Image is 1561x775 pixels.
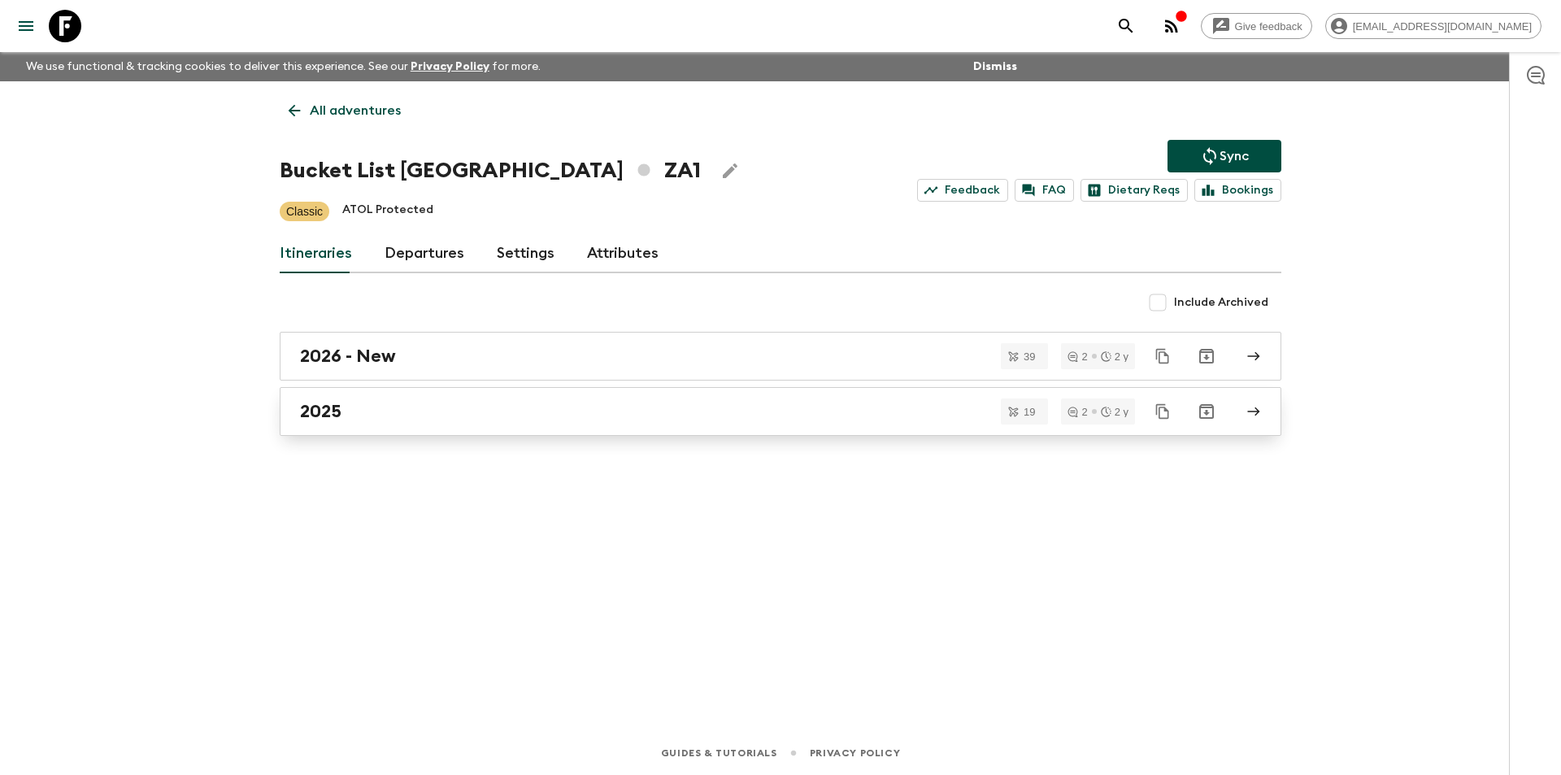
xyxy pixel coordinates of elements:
span: Give feedback [1226,20,1311,33]
a: Bookings [1194,179,1281,202]
a: Dietary Reqs [1081,179,1188,202]
a: Attributes [587,234,659,273]
span: [EMAIL_ADDRESS][DOMAIN_NAME] [1344,20,1541,33]
p: Classic [286,203,323,220]
p: Sync [1220,146,1249,166]
a: Departures [385,234,464,273]
button: Dismiss [969,55,1021,78]
button: menu [10,10,42,42]
a: Itineraries [280,234,352,273]
div: 2 y [1101,407,1128,417]
button: Edit Adventure Title [714,155,746,187]
span: 19 [1014,407,1045,417]
a: Give feedback [1201,13,1312,39]
button: Duplicate [1148,397,1177,426]
a: Settings [497,234,554,273]
div: 2 y [1101,351,1128,362]
button: Sync adventure departures to the booking engine [1167,140,1281,172]
h2: 2025 [300,401,341,422]
a: Guides & Tutorials [661,744,777,762]
a: FAQ [1015,179,1074,202]
h1: Bucket List [GEOGRAPHIC_DATA] ZA1 [280,155,701,187]
p: ATOL Protected [342,202,433,221]
div: [EMAIL_ADDRESS][DOMAIN_NAME] [1325,13,1541,39]
span: Include Archived [1174,294,1268,311]
a: All adventures [280,94,410,127]
div: 2 [1067,407,1087,417]
button: search adventures [1110,10,1142,42]
a: Privacy Policy [810,744,900,762]
button: Archive [1190,340,1223,372]
span: 39 [1014,351,1045,362]
button: Duplicate [1148,342,1177,371]
h2: 2026 - New [300,346,396,367]
p: We use functional & tracking cookies to deliver this experience. See our for more. [20,52,547,81]
a: 2025 [280,387,1281,436]
a: Feedback [917,179,1008,202]
a: 2026 - New [280,332,1281,381]
p: All adventures [310,101,401,120]
div: 2 [1067,351,1087,362]
button: Archive [1190,395,1223,428]
a: Privacy Policy [411,61,489,72]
